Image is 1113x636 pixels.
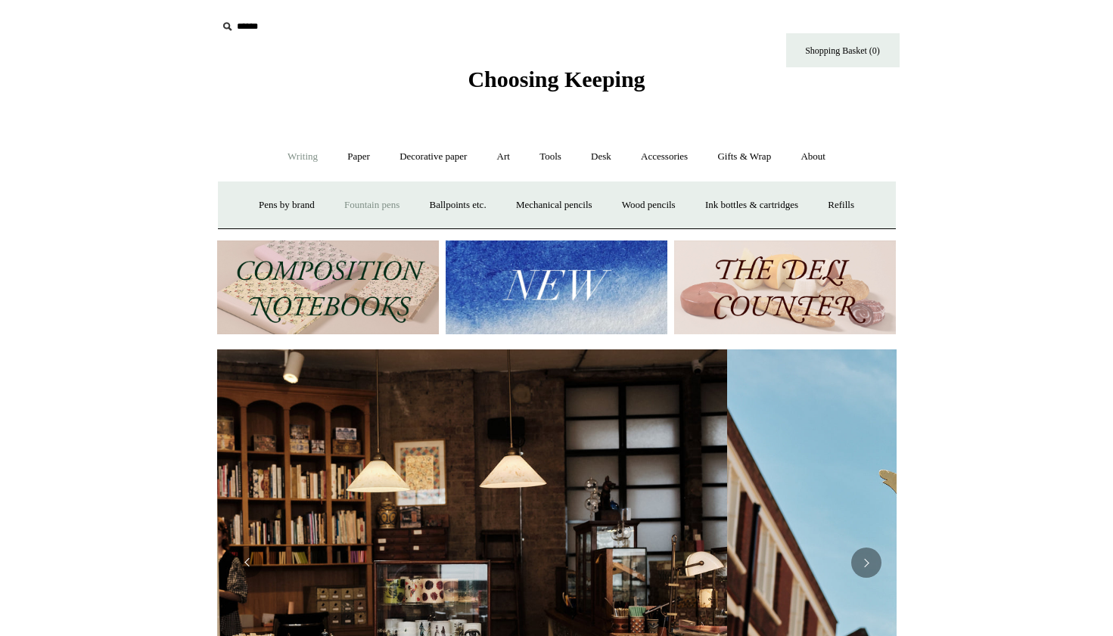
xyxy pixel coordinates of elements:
a: Mechanical pencils [502,185,606,225]
img: The Deli Counter [674,240,896,335]
a: Art [483,137,524,177]
a: Decorative paper [386,137,480,177]
button: Previous [232,548,263,578]
a: Pens by brand [245,185,328,225]
button: Next [851,548,881,578]
a: Ink bottles & cartridges [692,185,812,225]
a: Fountain pens [331,185,413,225]
img: 202302 Composition ledgers.jpg__PID:69722ee6-fa44-49dd-a067-31375e5d54ec [217,240,439,335]
a: Shopping Basket (0) [786,33,900,67]
a: Desk [577,137,625,177]
a: Accessories [627,137,701,177]
span: Choosing Keeping [468,67,645,92]
a: Choosing Keeping [468,79,645,89]
img: New.jpg__PID:f73bdf93-380a-4a35-bcfe-7823039498e1 [446,240,667,335]
a: Gifts & Wrap [704,137,785,177]
a: Paper [334,137,384,177]
a: Tools [526,137,575,177]
a: Writing [274,137,331,177]
a: Refills [814,185,868,225]
a: About [787,137,839,177]
a: Ballpoints etc. [416,185,500,225]
a: Wood pencils [608,185,689,225]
